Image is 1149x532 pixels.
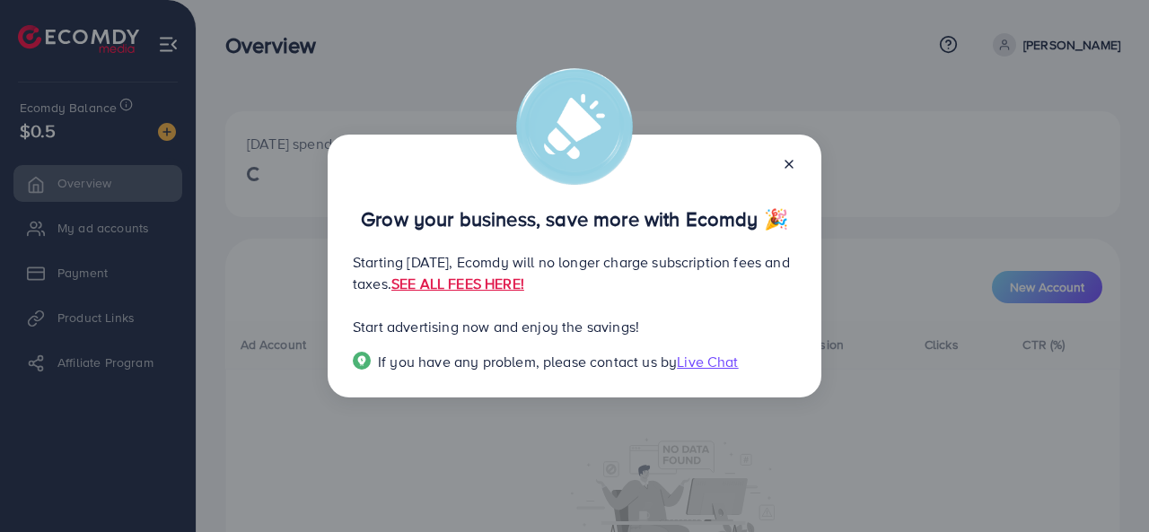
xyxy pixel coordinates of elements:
img: Popup guide [353,352,371,370]
span: Live Chat [677,352,738,371]
p: Start advertising now and enjoy the savings! [353,316,796,337]
span: If you have any problem, please contact us by [378,352,677,371]
a: SEE ALL FEES HERE! [391,274,524,293]
p: Grow your business, save more with Ecomdy 🎉 [353,208,796,230]
p: Starting [DATE], Ecomdy will no longer charge subscription fees and taxes. [353,251,796,294]
img: alert [516,68,633,185]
